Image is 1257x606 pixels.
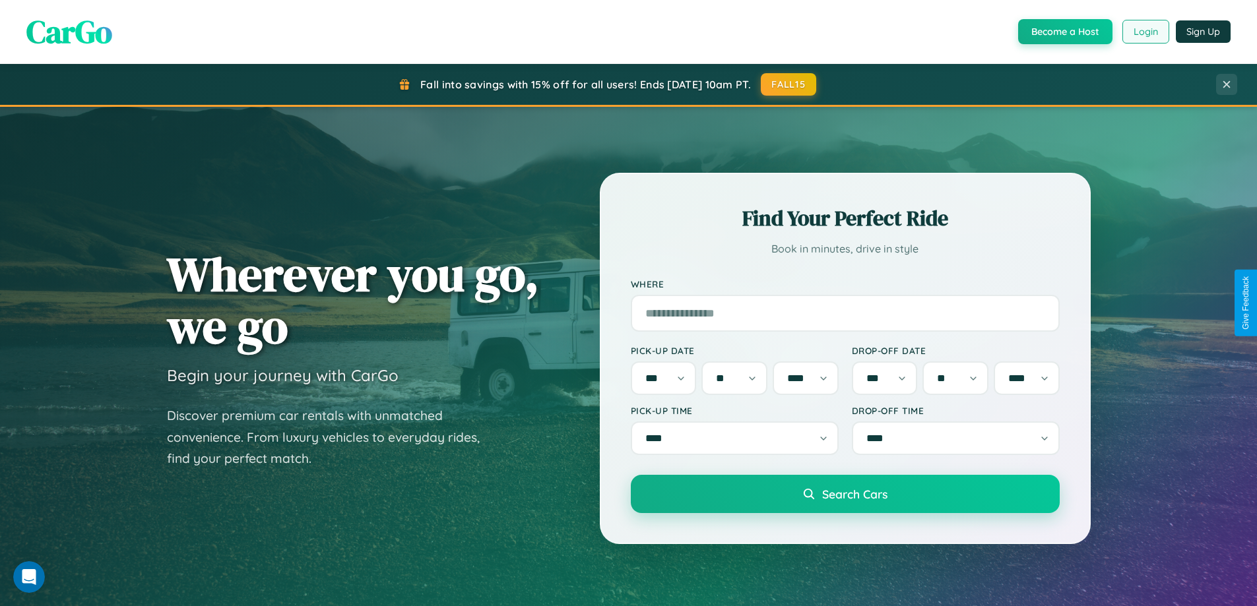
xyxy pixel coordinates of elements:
p: Book in minutes, drive in style [631,239,1060,258]
span: Fall into savings with 15% off for all users! Ends [DATE] 10am PT. [420,78,751,91]
h1: Wherever you go, we go [167,248,539,352]
div: Give Feedback [1241,276,1250,330]
span: Search Cars [822,487,887,501]
label: Where [631,278,1060,289]
label: Drop-off Time [852,405,1060,416]
label: Drop-off Date [852,345,1060,356]
button: FALL15 [761,73,816,96]
h3: Begin your journey with CarGo [167,365,399,385]
button: Become a Host [1018,19,1112,44]
span: CarGo [26,10,112,53]
p: Discover premium car rentals with unmatched convenience. From luxury vehicles to everyday rides, ... [167,405,497,470]
button: Login [1122,20,1169,44]
label: Pick-up Date [631,345,839,356]
button: Search Cars [631,475,1060,513]
iframe: Intercom live chat [13,561,45,593]
label: Pick-up Time [631,405,839,416]
button: Sign Up [1176,20,1231,43]
h2: Find Your Perfect Ride [631,204,1060,233]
